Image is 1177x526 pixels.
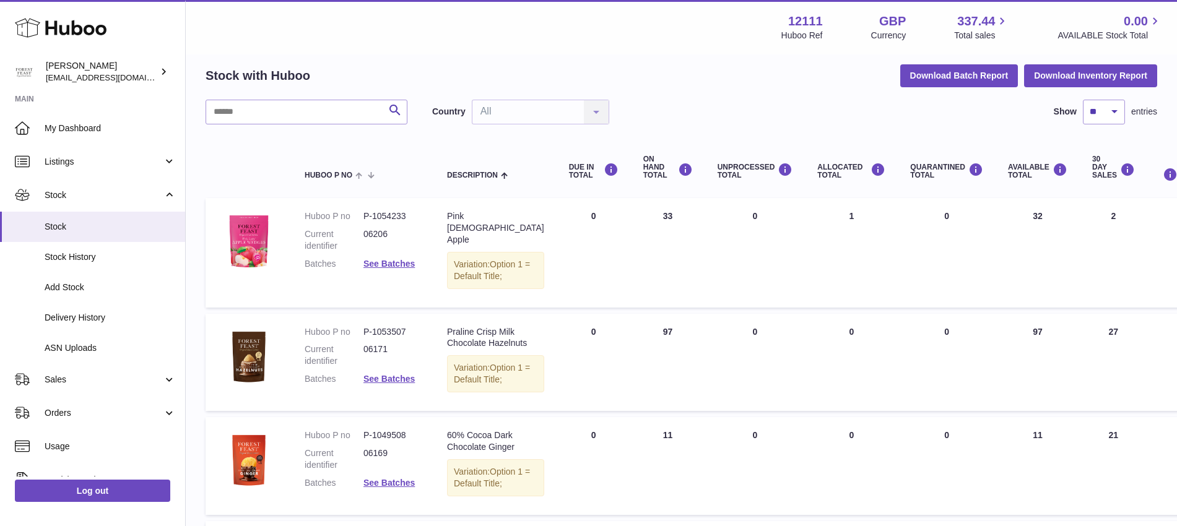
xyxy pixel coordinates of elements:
[45,221,176,233] span: Stock
[218,210,280,272] img: product image
[447,355,544,392] div: Variation:
[363,228,422,252] dd: 06206
[879,13,906,30] strong: GBP
[1024,64,1157,87] button: Download Inventory Report
[305,210,363,222] dt: Huboo P no
[454,259,530,281] span: Option 1 = Default Title;
[705,198,806,307] td: 0
[15,480,170,502] a: Log out
[305,258,363,270] dt: Batches
[996,198,1080,307] td: 32
[954,30,1009,41] span: Total sales
[1131,106,1157,118] span: entries
[805,417,898,515] td: 0
[305,477,363,489] dt: Batches
[900,64,1018,87] button: Download Batch Report
[305,429,363,441] dt: Huboo P no
[1080,417,1147,515] td: 21
[910,163,983,179] div: QUARANTINED Total
[957,13,995,30] span: 337.44
[781,30,823,41] div: Huboo Ref
[447,459,544,496] div: Variation:
[45,407,163,419] span: Orders
[432,106,466,118] label: Country
[996,417,1080,515] td: 11
[954,13,1009,41] a: 337.44 Total sales
[805,198,898,307] td: 1
[45,282,176,293] span: Add Stock
[1124,13,1148,30] span: 0.00
[363,259,415,269] a: See Batches
[363,343,422,367] dd: 06171
[944,430,949,440] span: 0
[305,343,363,367] dt: Current identifier
[557,198,631,307] td: 0
[363,447,422,471] dd: 06169
[557,417,631,515] td: 0
[363,374,415,384] a: See Batches
[631,314,705,412] td: 97
[305,326,363,338] dt: Huboo P no
[305,228,363,252] dt: Current identifier
[447,429,544,453] div: 60% Cocoa Dark Chocolate Ginger
[363,326,422,338] dd: P-1053507
[305,447,363,471] dt: Current identifier
[447,252,544,289] div: Variation:
[631,417,705,515] td: 11
[871,30,906,41] div: Currency
[15,63,33,81] img: bronaghc@forestfeast.com
[1080,198,1147,307] td: 2
[45,342,176,354] span: ASN Uploads
[996,314,1080,412] td: 97
[805,314,898,412] td: 0
[218,326,280,388] img: product image
[447,171,498,179] span: Description
[643,155,693,180] div: ON HAND Total
[45,251,176,263] span: Stock History
[45,189,163,201] span: Stock
[305,171,352,179] span: Huboo P no
[45,474,163,486] span: Invoicing and Payments
[817,163,885,179] div: ALLOCATED Total
[45,441,176,452] span: Usage
[363,210,422,222] dd: P-1054233
[45,123,176,134] span: My Dashboard
[569,163,619,179] div: DUE IN TOTAL
[705,314,806,412] td: 0
[46,60,157,84] div: [PERSON_NAME]
[705,417,806,515] td: 0
[944,211,949,221] span: 0
[557,314,631,412] td: 0
[447,326,544,350] div: Praline Crisp Milk Chocolate Hazelnuts
[718,163,793,179] div: UNPROCESSED Total
[1054,106,1077,118] label: Show
[45,312,176,324] span: Delivery History
[944,327,949,337] span: 0
[206,67,310,84] h2: Stock with Huboo
[454,363,530,384] span: Option 1 = Default Title;
[1058,30,1162,41] span: AVAILABLE Stock Total
[1080,314,1147,412] td: 27
[363,478,415,488] a: See Batches
[1092,155,1135,180] div: 30 DAY SALES
[788,13,823,30] strong: 12111
[45,156,163,168] span: Listings
[1058,13,1162,41] a: 0.00 AVAILABLE Stock Total
[218,429,280,491] img: product image
[45,374,163,386] span: Sales
[363,429,422,441] dd: P-1049508
[454,467,530,488] span: Option 1 = Default Title;
[447,210,544,246] div: Pink [DEMOGRAPHIC_DATA] Apple
[305,373,363,385] dt: Batches
[1008,163,1067,179] div: AVAILABLE Total
[631,198,705,307] td: 33
[46,72,182,82] span: [EMAIL_ADDRESS][DOMAIN_NAME]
